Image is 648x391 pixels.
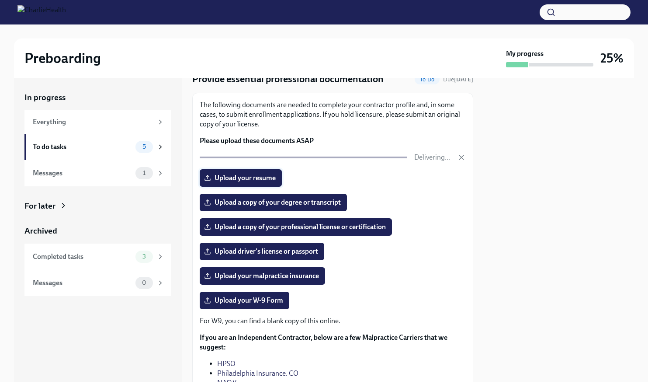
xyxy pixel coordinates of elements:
label: Upload a copy of your degree or transcript [200,194,347,211]
strong: [DATE] [454,76,473,83]
label: Upload your malpractice insurance [200,267,325,285]
a: NASW [217,379,236,387]
p: The following documents are needed to complete your contractor profile and, in some cases, to sub... [200,100,466,129]
strong: If you are an Independent Contractor, below are a few Malpractice Carriers that we suggest: [200,333,447,351]
a: Archived [24,225,171,237]
label: Upload driver's license or passport [200,243,324,260]
a: In progress [24,92,171,103]
a: Completed tasks3 [24,244,171,270]
button: Cancel [457,153,466,162]
a: Everything [24,110,171,134]
h2: Preboarding [24,49,101,67]
strong: Please upload these documents ASAP [200,136,314,145]
a: Messages0 [24,270,171,296]
label: Upload your W-9 Form [200,292,289,309]
span: Upload your resume [206,174,276,182]
span: 3 [137,253,151,260]
a: To do tasks5 [24,134,171,160]
img: CharlieHealth [17,5,66,19]
span: Due [443,76,473,83]
div: Messages [33,278,132,288]
strong: My progress [506,49,544,59]
span: 5 [137,143,151,150]
a: For later [24,200,171,212]
div: Messages [33,168,132,178]
p: Delivering... [414,153,450,162]
div: Everything [33,117,153,127]
label: Upload a copy of your professional license or certification [200,218,392,236]
span: Upload your W-9 Form [206,296,283,305]
p: For W9, you can find a blank copy of this online. [200,316,466,326]
label: Upload your resume [200,169,282,187]
div: Completed tasks [33,252,132,262]
span: 0 [137,279,152,286]
span: Upload a copy of your degree or transcript [206,198,341,207]
h3: 25% [600,50,624,66]
div: To do tasks [33,142,132,152]
span: August 25th, 2025 09:00 [443,75,473,84]
span: 1 [138,170,151,176]
h4: Provide essential professional documentation [192,73,384,86]
a: HPSO [217,360,236,368]
span: Upload your malpractice insurance [206,272,319,280]
div: For later [24,200,55,212]
a: Philadelphia Insurance. CO [217,369,298,377]
span: Upload a copy of your professional license or certification [206,223,386,231]
span: Upload driver's license or passport [206,247,318,256]
a: Messages1 [24,160,171,186]
span: To Do [415,76,440,83]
